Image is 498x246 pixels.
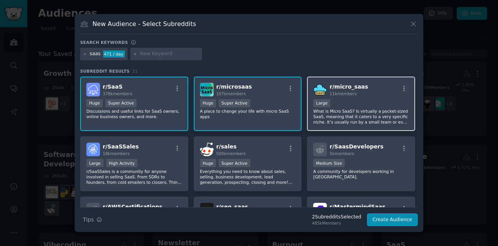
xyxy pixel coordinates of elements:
div: saas [90,51,101,58]
span: r/ AWSCertifications [103,204,162,210]
span: 18k members [103,151,130,156]
span: r/ SaasDevelopers [330,143,383,150]
span: 378k members [103,91,132,96]
img: SaaSSales [86,143,100,156]
div: Super Active [105,99,137,107]
p: r/SaaSSales is a community for anyone involved in selling SaaS. From SDRs to founders, from cold ... [86,169,182,185]
div: 471 / day [103,51,125,58]
button: Create Audience [367,213,418,227]
p: What is Micro SaaS? Is virtually a pocket-sized SaaS, meaning that it caters to a very specific n... [313,108,409,125]
div: 2 Subreddit s Selected [312,214,361,221]
p: A place to change your life with micro SaaS apps [200,108,296,119]
img: micro_saas [313,83,327,96]
img: MastermindSaas [313,203,327,216]
div: Medium Size [313,159,345,167]
img: SaaS [86,83,100,96]
span: 11k members [330,91,356,96]
span: 5k members [330,151,354,156]
div: Super Active [219,159,250,167]
div: Huge [200,159,216,167]
span: r/ MastermindSaas [330,204,386,210]
p: Everything you need to know about sales, selling, business development, lead generation, prospect... [200,169,296,185]
span: 500k members [216,151,246,156]
input: New Keyword [140,51,199,58]
span: r/ microsaas [216,84,252,90]
span: r/ micro_saas [330,84,368,90]
span: Tips [83,216,94,224]
p: Discussions and useful links for SaaS owners, online business owners, and more. [86,108,182,119]
div: Huge [86,99,103,107]
span: Subreddit Results [80,68,130,74]
p: A community for developers working in [GEOGRAPHIC_DATA]. [313,169,409,180]
div: Super Active [219,99,250,107]
span: r/ seo_saas [216,204,248,210]
div: High Activity [106,159,138,167]
span: r/ SaaS [103,84,123,90]
span: 21 [132,69,138,73]
div: 485k Members [312,220,361,226]
div: Large [86,159,103,167]
h3: Search keywords [80,40,128,45]
span: 107k members [216,91,246,96]
img: sales [200,143,214,156]
span: r/ SaaSSales [103,143,139,150]
button: Tips [80,213,105,227]
img: microsaas [200,83,214,96]
div: Huge [200,99,216,107]
img: seo_saas [200,203,214,216]
h3: New Audience - Select Subreddits [93,20,196,28]
div: Large [313,99,330,107]
span: r/ sales [216,143,237,150]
